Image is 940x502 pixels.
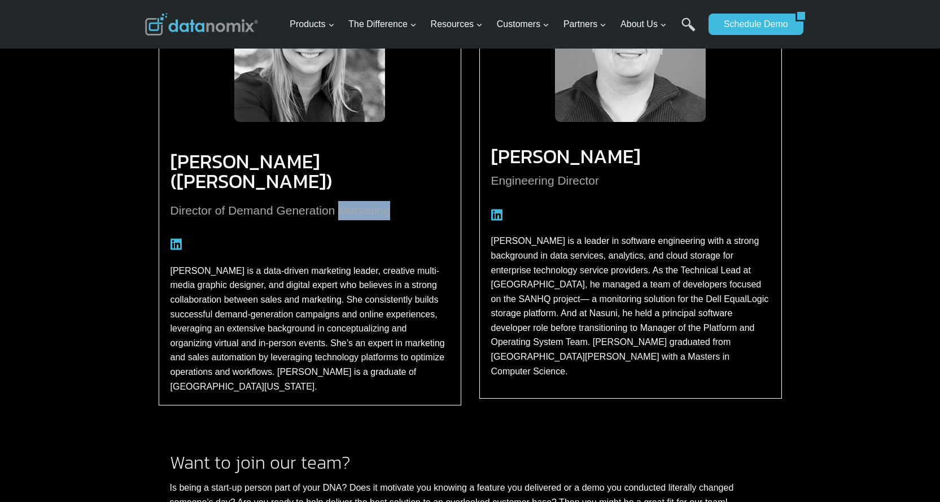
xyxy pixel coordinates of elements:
p: Engineering Director [491,171,770,190]
p: Director of Demand Generation Marketing [170,201,449,220]
h2: Want to join our team? [170,453,771,472]
span: Customers [497,17,549,32]
span: About Us [620,17,667,32]
a: Search [681,18,696,43]
span: Products [290,17,334,32]
span: Resources [431,17,483,32]
a: Schedule Demo [709,14,795,35]
h3: [PERSON_NAME] [491,151,770,161]
span: Partners [563,17,606,32]
span: The Difference [348,17,417,32]
p: [PERSON_NAME] is a data-driven marketing leader, creative multi-media graphic designer, and digit... [170,264,449,394]
h3: [PERSON_NAME] ([PERSON_NAME]) [170,151,449,191]
nav: Primary Navigation [285,6,703,43]
iframe: Popup CTA [6,270,181,496]
img: Datanomix [145,13,258,36]
p: [PERSON_NAME] is a leader in software engineering with a strong background in data services, anal... [491,234,770,378]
